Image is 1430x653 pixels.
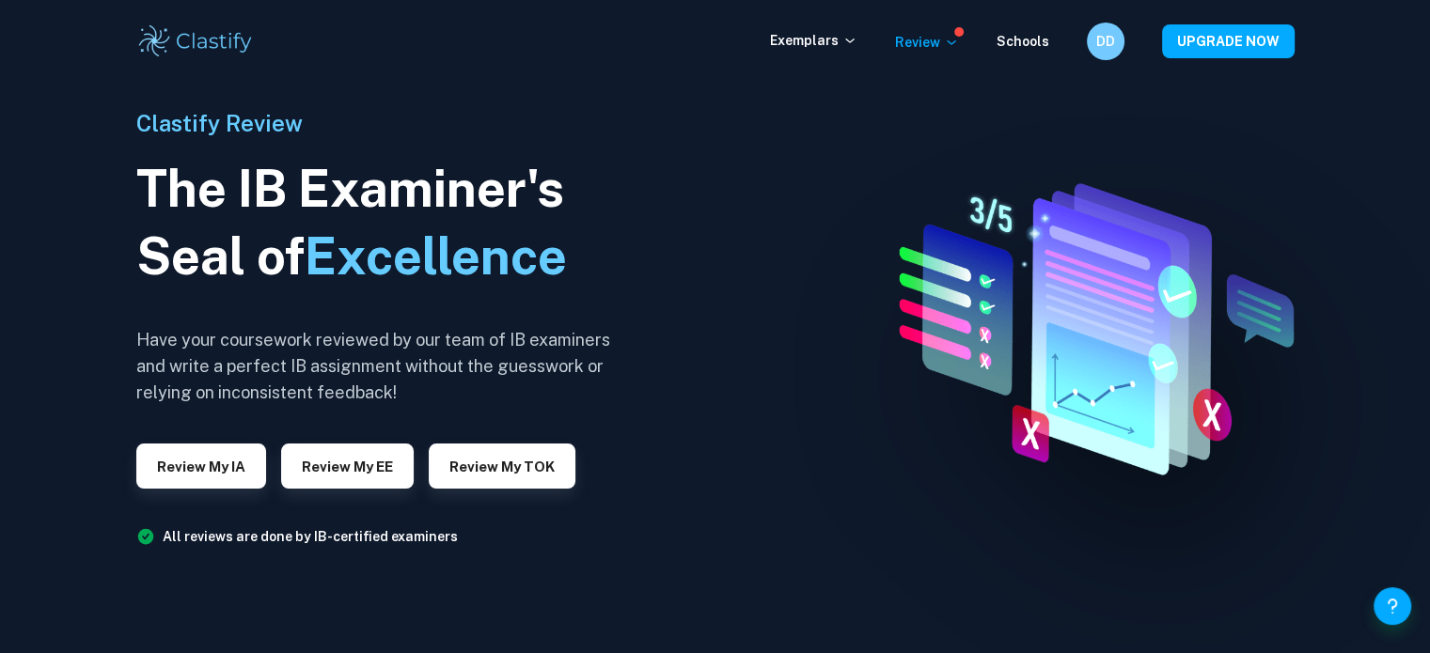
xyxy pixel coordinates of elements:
[163,529,458,544] a: All reviews are done by IB-certified examiners
[136,443,266,489] button: Review my IA
[136,327,625,406] h6: Have your coursework reviewed by our team of IB examiners and write a perfect IB assignment witho...
[281,443,414,489] button: Review my EE
[136,106,625,140] h6: Clastify Review
[1087,23,1124,60] button: DD
[1162,24,1295,58] button: UPGRADE NOW
[861,170,1315,484] img: IA Review hero
[305,226,567,286] span: Excellence
[136,155,625,290] h1: The IB Examiner's Seal of
[1094,31,1116,52] h6: DD
[1374,587,1411,625] button: Help and Feedback
[997,34,1049,49] a: Schools
[429,443,575,489] button: Review my TOK
[770,30,857,51] p: Exemplars
[895,32,959,53] p: Review
[136,23,256,60] img: Clastify logo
